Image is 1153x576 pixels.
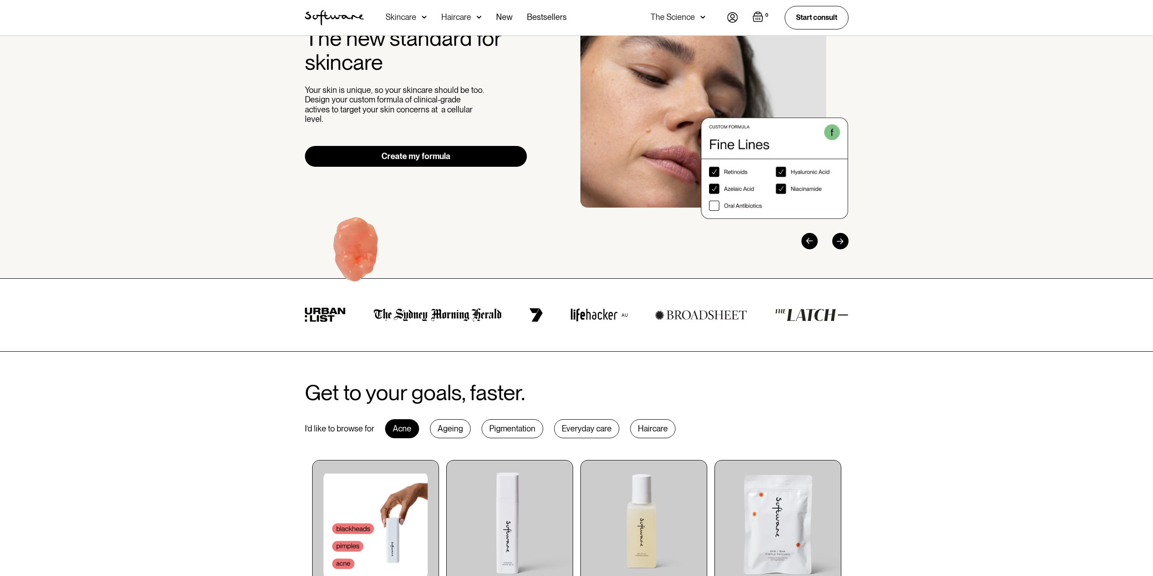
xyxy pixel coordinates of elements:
div: Skincare [386,13,416,22]
img: Software Logo [305,10,364,25]
div: Ageing [430,419,471,438]
img: broadsheet logo [655,310,747,320]
h2: The new standard for skincare [305,26,527,74]
div: Previous slide [801,233,818,249]
div: Haircare [441,13,471,22]
img: arrow down [422,13,427,22]
a: Start consult [785,6,849,29]
img: the latch logo [775,309,848,321]
div: Haircare [630,419,675,438]
img: the Sydney morning herald logo [374,308,502,322]
div: Everyday care [554,419,619,438]
a: Create my formula [305,146,527,167]
p: Your skin is unique, so your skincare should be too. Design your custom formula of clinical-grade... [305,85,486,124]
div: Pigmentation [482,419,543,438]
div: Next slide [832,233,849,249]
h2: Get to your goals, faster. [305,381,525,405]
div: Acne [385,419,419,438]
div: The Science [651,13,695,22]
div: 0 [763,11,770,19]
img: arrow down [700,13,705,22]
img: Hydroquinone (skin lightening agent) [300,198,413,309]
img: urban list logo [305,308,346,322]
img: arrow down [477,13,482,22]
a: home [305,10,364,25]
img: lifehacker logo [570,308,627,322]
div: I’d like to browse for [305,424,374,434]
a: Open empty cart [753,11,770,24]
